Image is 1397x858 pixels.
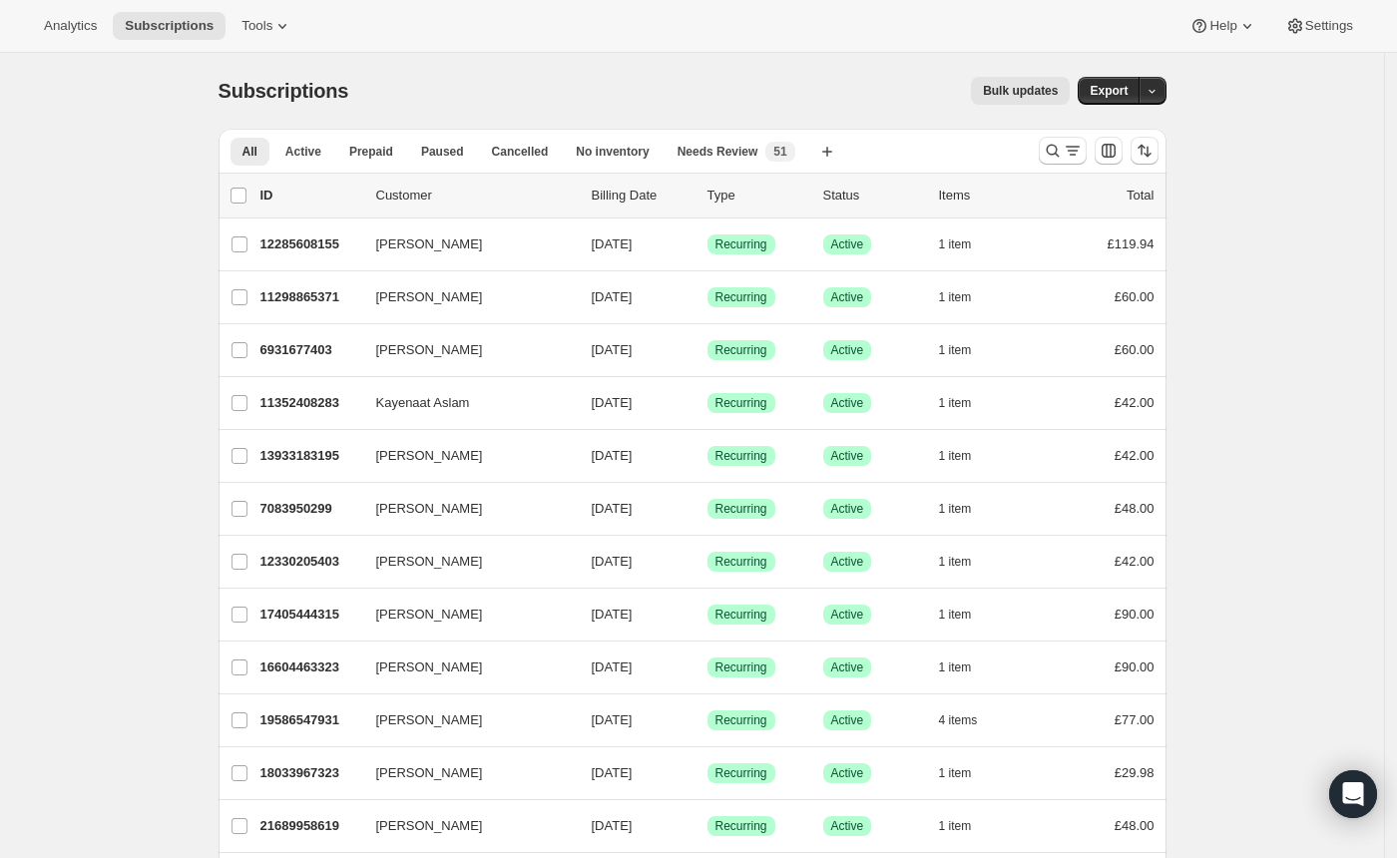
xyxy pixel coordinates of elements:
[831,501,864,517] span: Active
[364,810,564,842] button: [PERSON_NAME]
[831,659,864,675] span: Active
[592,765,633,780] span: [DATE]
[1090,83,1128,99] span: Export
[831,395,864,411] span: Active
[831,765,864,781] span: Active
[364,546,564,578] button: [PERSON_NAME]
[592,289,633,304] span: [DATE]
[1115,607,1155,622] span: £90.00
[1115,501,1155,516] span: £48.00
[715,501,767,517] span: Recurring
[260,812,1155,840] div: 21689958619[PERSON_NAME][DATE]SuccessRecurringSuccessActive1 item£48.00
[831,712,864,728] span: Active
[939,759,994,787] button: 1 item
[1115,659,1155,674] span: £90.00
[260,393,360,413] p: 11352408283
[715,712,767,728] span: Recurring
[242,144,257,160] span: All
[592,659,633,674] span: [DATE]
[260,706,1155,734] div: 19586547931[PERSON_NAME][DATE]SuccessRecurringSuccessActive4 items£77.00
[939,812,994,840] button: 1 item
[592,448,633,463] span: [DATE]
[939,706,1000,734] button: 4 items
[592,342,633,357] span: [DATE]
[260,234,360,254] p: 12285608155
[971,77,1070,105] button: Bulk updates
[113,12,226,40] button: Subscriptions
[831,554,864,570] span: Active
[260,442,1155,470] div: 13933183195[PERSON_NAME][DATE]SuccessRecurringSuccessActive1 item£42.00
[376,234,483,254] span: [PERSON_NAME]
[492,144,549,160] span: Cancelled
[376,446,483,466] span: [PERSON_NAME]
[364,440,564,472] button: [PERSON_NAME]
[1305,18,1353,34] span: Settings
[260,657,360,677] p: 16604463323
[939,236,972,252] span: 1 item
[939,342,972,358] span: 1 item
[715,289,767,305] span: Recurring
[376,499,483,519] span: [PERSON_NAME]
[260,340,360,360] p: 6931677403
[831,236,864,252] span: Active
[260,287,360,307] p: 11298865371
[939,495,994,523] button: 1 item
[1039,137,1087,165] button: Search and filter results
[939,395,972,411] span: 1 item
[939,283,994,311] button: 1 item
[1115,712,1155,727] span: £77.00
[939,548,994,576] button: 1 item
[592,236,633,251] span: [DATE]
[592,395,633,410] span: [DATE]
[939,501,972,517] span: 1 item
[715,659,767,675] span: Recurring
[939,442,994,470] button: 1 item
[241,18,272,34] span: Tools
[715,395,767,411] span: Recurring
[715,607,767,623] span: Recurring
[260,186,360,206] p: ID
[1177,12,1268,40] button: Help
[125,18,214,34] span: Subscriptions
[421,144,464,160] span: Paused
[376,657,483,677] span: [PERSON_NAME]
[831,607,864,623] span: Active
[939,712,978,728] span: 4 items
[376,710,483,730] span: [PERSON_NAME]
[939,653,994,681] button: 1 item
[376,763,483,783] span: [PERSON_NAME]
[1127,186,1154,206] p: Total
[260,389,1155,417] div: 11352408283Kayenaat Aslam[DATE]SuccessRecurringSuccessActive1 item£42.00
[364,599,564,631] button: [PERSON_NAME]
[715,818,767,834] span: Recurring
[1115,342,1155,357] span: £60.00
[939,659,972,675] span: 1 item
[1115,395,1155,410] span: £42.00
[715,448,767,464] span: Recurring
[364,228,564,260] button: [PERSON_NAME]
[260,552,360,572] p: 12330205403
[1115,818,1155,833] span: £48.00
[219,80,349,102] span: Subscriptions
[592,712,633,727] span: [DATE]
[260,759,1155,787] div: 18033967323[PERSON_NAME][DATE]SuccessRecurringSuccessActive1 item£29.98
[939,389,994,417] button: 1 item
[773,144,786,160] span: 51
[831,818,864,834] span: Active
[831,342,864,358] span: Active
[364,493,564,525] button: [PERSON_NAME]
[364,704,564,736] button: [PERSON_NAME]
[349,144,393,160] span: Prepaid
[260,710,360,730] p: 19586547931
[576,144,649,160] span: No inventory
[1329,770,1377,818] div: Open Intercom Messenger
[592,186,692,206] p: Billing Date
[376,393,470,413] span: Kayenaat Aslam
[715,554,767,570] span: Recurring
[1115,765,1155,780] span: £29.98
[939,289,972,305] span: 1 item
[376,186,576,206] p: Customer
[364,387,564,419] button: Kayenaat Aslam
[260,605,360,625] p: 17405444315
[230,12,304,40] button: Tools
